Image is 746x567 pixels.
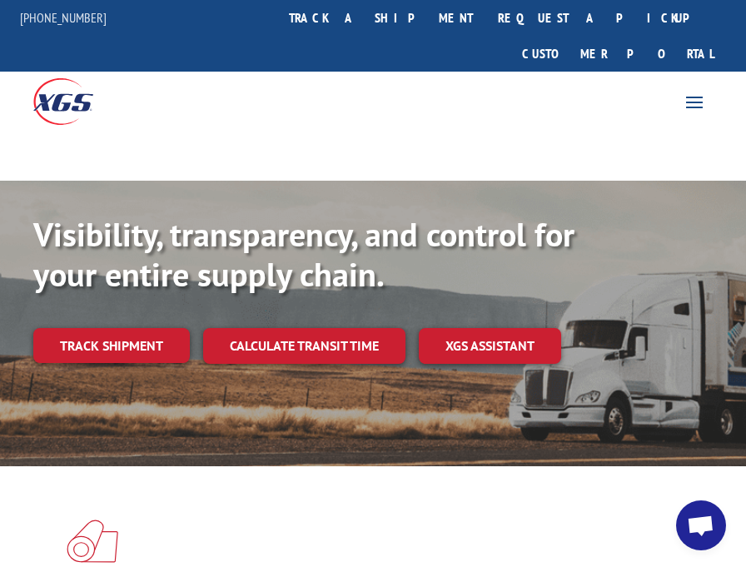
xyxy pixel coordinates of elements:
div: Open chat [676,500,726,550]
img: xgs-icon-total-supply-chain-intelligence-red [67,520,118,563]
a: XGS ASSISTANT [419,328,561,364]
a: Track shipment [33,328,190,363]
a: Customer Portal [510,36,726,72]
b: Visibility, transparency, and control for your entire supply chain. [33,212,574,296]
a: Calculate transit time [203,328,405,364]
a: [PHONE_NUMBER] [20,9,107,26]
